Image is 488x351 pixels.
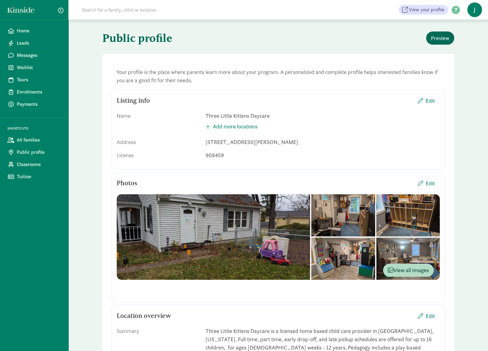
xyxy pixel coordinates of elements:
[413,309,440,323] button: Edit
[117,112,201,133] div: Name
[117,179,137,187] h5: Photos
[388,266,429,274] span: View all images
[17,27,61,35] span: Home
[111,63,445,89] div: Your profile is the place where parents learn more about your program. A personalized and complet...
[117,312,171,320] h5: Location overview
[17,76,61,83] span: Tours
[117,138,201,146] div: Address
[2,86,66,98] a: Enrollments
[17,136,61,144] span: All families
[426,179,435,187] span: Edit
[2,49,66,61] a: Messages
[17,149,61,156] span: Public profile
[206,151,440,159] div: 908459
[2,37,66,49] a: Leads
[467,2,482,17] span: J
[399,5,448,15] a: View your profile
[413,177,440,190] button: Edit
[431,34,449,42] span: Preview
[213,122,257,131] span: Add more locations
[17,88,61,96] span: Enrollments
[17,161,61,168] span: Classrooms
[409,6,444,13] span: View your profile
[78,4,249,16] input: Search for a family, child or location
[383,264,434,277] button: View all images
[426,31,454,45] button: Preview
[413,94,440,107] button: Edit
[201,120,262,133] button: Add more locations
[2,61,66,74] a: Waitlist
[17,173,61,180] span: Tuition
[206,138,440,146] div: [STREET_ADDRESS][PERSON_NAME]
[17,52,61,59] span: Messages
[17,101,61,108] span: Payments
[2,98,66,110] a: Payments
[2,158,66,171] a: Classrooms
[2,171,66,183] a: Tuition
[102,27,277,49] h1: Public profile
[2,25,66,37] a: Home
[2,146,66,158] a: Public profile
[2,74,66,86] a: Tours
[17,39,61,47] span: Leads
[426,97,435,105] span: Edit
[17,64,61,71] span: Waitlist
[2,134,66,146] a: All families
[457,322,488,351] iframe: Chat Widget
[206,112,440,120] div: Three Little Kittens Daycare
[426,312,435,320] span: Edit
[117,97,150,104] h5: Listing info
[117,151,201,159] div: License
